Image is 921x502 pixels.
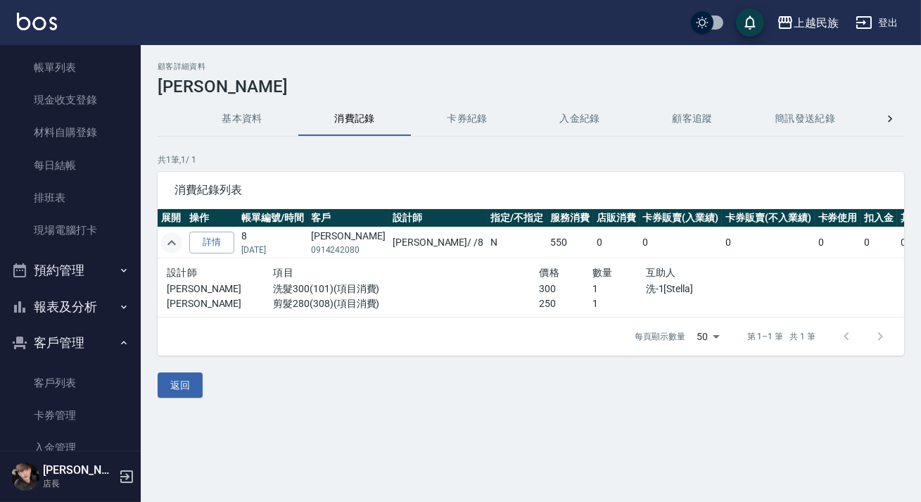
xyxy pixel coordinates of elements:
th: 指定/不指定 [487,209,547,227]
button: save [736,8,764,37]
div: 50 [691,318,725,356]
button: 入金紀錄 [523,102,636,136]
td: 0 [593,227,640,258]
div: 上越民族 [794,14,839,32]
td: N [487,227,547,258]
th: 卡券販賣(入業績) [640,209,723,227]
td: 0 [860,227,897,258]
p: [PERSON_NAME] [167,296,273,311]
th: 卡券販賣(不入業績) [722,209,815,227]
button: 基本資料 [186,102,298,136]
a: 客戶列表 [6,367,135,399]
td: 0 [722,227,815,258]
td: 0 [640,227,723,258]
h3: [PERSON_NAME] [158,77,904,96]
a: 現金收支登錄 [6,84,135,116]
img: Logo [17,13,57,30]
th: 店販消費 [593,209,640,227]
th: 展開 [158,209,186,227]
span: 消費紀錄列表 [174,183,887,197]
p: 共 1 筆, 1 / 1 [158,153,904,166]
span: 設計師 [167,267,197,278]
th: 客戶 [307,209,389,227]
a: 帳單列表 [6,51,135,84]
span: 價格 [539,267,559,278]
span: 數量 [592,267,613,278]
a: 現場電腦打卡 [6,214,135,246]
button: 卡券紀錄 [411,102,523,136]
img: Person [11,463,39,491]
td: 0 [815,227,861,258]
p: 洗髮300(101)(項目消費) [273,282,539,296]
button: 簡訊發送紀錄 [749,102,861,136]
th: 操作 [186,209,238,227]
td: 550 [547,227,593,258]
th: 設計師 [389,209,487,227]
button: 顧客追蹤 [636,102,749,136]
button: 報表及分析 [6,289,135,325]
a: 每日結帳 [6,149,135,182]
p: [PERSON_NAME] [167,282,273,296]
a: 入金管理 [6,432,135,464]
button: 返回 [158,372,203,399]
p: [DATE] [241,244,304,256]
p: 1 [592,296,646,311]
button: expand row [161,232,182,253]
p: 300 [539,282,592,296]
a: 排班表 [6,182,135,214]
th: 扣入金 [860,209,897,227]
a: 卡券管理 [6,399,135,432]
p: 每頁顯示數量 [635,330,685,343]
th: 卡券使用 [815,209,861,227]
td: [PERSON_NAME] [307,227,389,258]
a: 材料自購登錄 [6,116,135,149]
td: 8 [238,227,307,258]
td: [PERSON_NAME] / /8 [389,227,487,258]
p: 250 [539,296,592,311]
button: 客戶管理 [6,325,135,361]
span: 互助人 [646,267,676,278]
button: 消費記錄 [298,102,411,136]
h2: 顧客詳細資料 [158,62,904,71]
p: 1 [592,282,646,296]
button: 預約管理 [6,252,135,289]
th: 服務消費 [547,209,593,227]
p: 剪髮280(308)(項目消費) [273,296,539,311]
a: 詳情 [189,232,234,253]
span: 項目 [273,267,293,278]
p: 洗-1[Stella] [646,282,806,296]
th: 帳單編號/時間 [238,209,307,227]
button: 上越民族 [771,8,844,37]
p: 第 1–1 筆 共 1 筆 [747,330,815,343]
p: 0914242080 [311,244,386,256]
h5: [PERSON_NAME] [43,463,115,477]
p: 店長 [43,477,115,490]
button: 登出 [850,10,904,36]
